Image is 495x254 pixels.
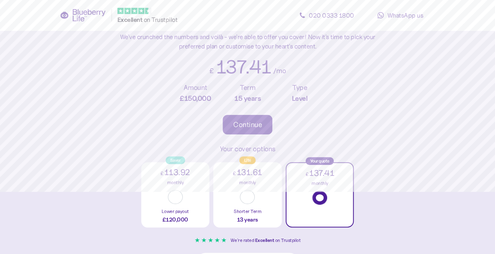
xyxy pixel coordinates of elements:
[115,32,381,52] div: We've crunched the numbers and voilà - we're able to offer you cover! Now it's time to pick your ...
[141,166,210,179] div: 113.92
[213,215,282,224] div: 13 years
[286,167,353,180] div: 137.41
[216,57,271,76] div: 137.41
[365,7,436,23] a: WhatsApp us
[234,93,261,104] div: 15 years
[213,208,282,215] div: Shorter Term
[240,82,255,93] div: Term
[309,11,354,19] span: 020 0333 1800
[305,171,308,177] span: £
[194,235,227,245] div: ★ ★ ★ ★ ★
[310,157,329,165] span: Your quote
[213,166,282,179] div: 131.61
[255,237,274,243] span: Excellent
[170,157,181,164] span: Saver
[230,237,301,244] div: We're rated on Trustpilot
[292,7,362,23] a: 020 0333 1800
[213,179,282,186] div: monthly
[233,121,262,128] div: Continue
[292,93,308,104] div: Level
[141,215,210,224] div: £120,000
[117,16,144,23] span: Excellent ️
[209,66,214,76] div: £
[220,144,275,154] div: Your cover options
[387,11,423,19] span: WhatsApp us
[184,82,207,93] div: Amount
[244,157,251,164] span: Lite
[141,208,210,215] div: Lower payout
[273,66,286,76] div: /mo
[160,170,164,176] span: £
[141,179,210,186] div: monthly
[223,115,272,134] button: Continue
[180,93,211,104] div: £ 150,000
[144,16,178,23] span: on Trustpilot
[233,170,236,176] span: £
[292,82,307,93] div: Type
[286,180,353,187] div: monthly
